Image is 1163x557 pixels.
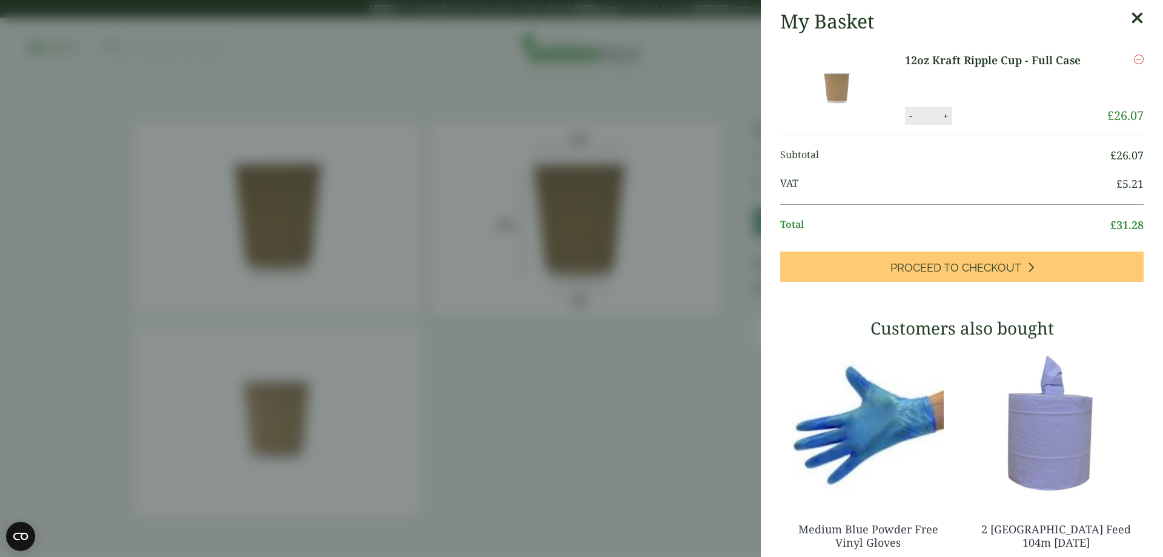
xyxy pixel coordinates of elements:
[1116,176,1144,191] bdi: 5.21
[1110,148,1116,162] span: £
[1134,52,1144,67] a: Remove this item
[780,147,1110,164] span: Subtotal
[968,347,1144,499] img: 3630017-2-Ply-Blue-Centre-Feed-104m
[1116,176,1122,191] span: £
[890,261,1021,275] span: Proceed to Checkout
[6,522,35,551] button: Open CMP widget
[906,111,915,121] button: -
[780,176,1116,192] span: VAT
[780,318,1144,339] h3: Customers also bought
[1110,218,1116,232] span: £
[905,52,1094,68] a: 12oz Kraft Ripple Cup - Full Case
[783,52,892,125] img: 12oz Kraft Ripple Cup-Full Case of-0
[780,217,1110,233] span: Total
[1110,148,1144,162] bdi: 26.07
[981,522,1131,550] a: 2 [GEOGRAPHIC_DATA] Feed 104m [DATE]
[1107,107,1144,124] bdi: 26.07
[780,10,874,33] h2: My Basket
[780,347,956,499] img: 4130015J-Blue-Vinyl-Powder-Free-Gloves-Medium
[798,522,938,550] a: Medium Blue Powder Free Vinyl Gloves
[1110,218,1144,232] bdi: 31.28
[939,111,952,121] button: +
[1107,107,1114,124] span: £
[780,252,1144,282] a: Proceed to Checkout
